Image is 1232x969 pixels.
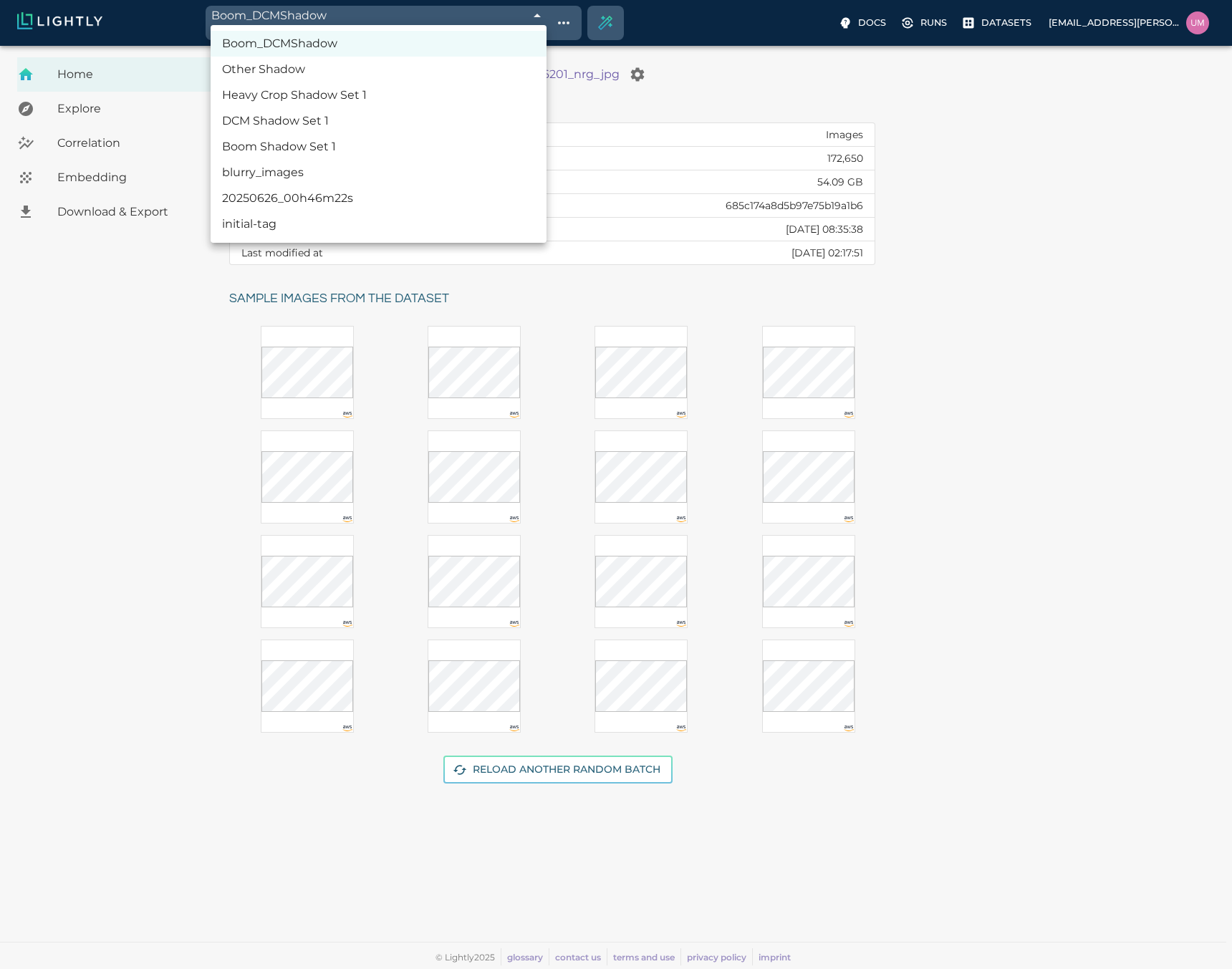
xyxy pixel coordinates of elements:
li: blurry_images [211,160,547,185]
li: DCM Shadow Set 1 [211,108,547,134]
li: Heavy Crop Shadow Set 1 [211,82,547,108]
li: 20250626_00h46m22s [211,185,547,211]
li: Other Shadow [211,57,547,82]
li: Boom_DCMShadow [211,31,547,57]
li: initial-tag [211,211,547,237]
li: Boom Shadow Set 1 [211,134,547,160]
